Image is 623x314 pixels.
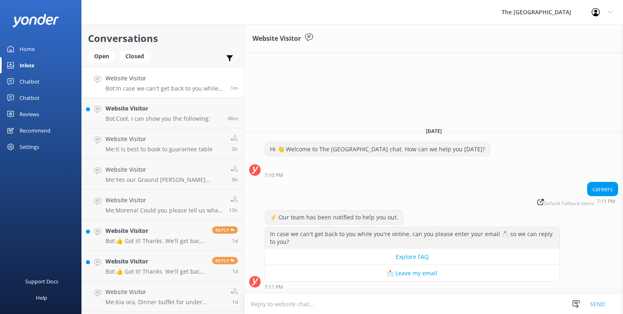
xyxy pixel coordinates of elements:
[265,284,560,290] div: Sep 13 2025 07:11pm (UTC +12:00) Pacific/Auckland
[20,106,39,122] div: Reviews
[105,257,206,266] h4: Website Visitor
[105,237,206,245] p: Bot: 👍 Got it! Thanks. We'll get back to you as soon as we can
[105,146,213,153] p: Me: It is best to book to guarantee table
[105,287,224,296] h4: Website Visitor
[597,199,615,206] strong: 7:11 PM
[82,251,244,281] a: Website VisitorBot:👍 Got it! Thanks. We'll get back to you as soon as we canReply1d
[232,299,238,305] span: Sep 11 2025 09:31pm (UTC +12:00) Pacific/Auckland
[105,299,224,306] p: Me: Kia ora, Dinner buffet for under [DEMOGRAPHIC_DATA] @ $29.90
[105,196,223,205] h4: Website Visitor
[421,128,447,135] span: [DATE]
[119,51,154,60] a: Closed
[105,176,224,184] p: Me: Yes our Ground [PERSON_NAME] [PERSON_NAME] studio rooms do have a door out to the courtyard. ...
[212,257,238,264] span: Reply
[232,237,238,244] span: Sep 12 2025 11:46am (UTC +12:00) Pacific/Auckland
[20,41,35,57] div: Home
[88,51,119,60] a: Open
[105,226,206,235] h4: Website Visitor
[265,249,559,265] button: Explore FAQ
[265,173,283,178] strong: 7:10 PM
[82,67,244,98] a: Website VisitorBot:In case we can't get back to you while you're online, can you please enter you...
[20,139,39,155] div: Settings
[588,182,618,196] div: careers
[82,128,244,159] a: Website VisitorMe:It is best to book to guarantee table3h
[228,115,238,122] span: Sep 13 2025 06:24pm (UTC +12:00) Pacific/Auckland
[88,50,115,62] div: Open
[105,104,210,113] h4: Website Visitor
[82,159,244,190] a: Website VisitorMe:Yes our Ground [PERSON_NAME] [PERSON_NAME] studio rooms do have a door out to t...
[265,227,559,249] div: In case we can't get back to you while you're online, can you please enter your email 📩 so we can...
[88,31,238,46] h2: Conversations
[537,199,594,206] span: Default Fallback Intent
[82,98,244,128] a: Website VisitorBot:Cool, I can show you the following:48m
[20,122,50,139] div: Recommend
[232,268,238,275] span: Sep 12 2025 11:10am (UTC +12:00) Pacific/Auckland
[82,281,244,312] a: Website VisitorMe:Kia ora, Dinner buffet for under [DEMOGRAPHIC_DATA] @ $29.901d
[230,84,238,91] span: Sep 13 2025 07:11pm (UTC +12:00) Pacific/Auckland
[82,190,244,220] a: Website VisitorMe:Morena! Could you please tell us what dates you looking to book?13h
[82,220,244,251] a: Website VisitorBot:👍 Got it! Thanks. We'll get back to you as soon as we canReply1d
[265,265,559,281] button: 📩 Leave my email
[20,73,39,90] div: Chatbot
[105,115,210,122] p: Bot: Cool, I can show you the following:
[105,268,206,275] p: Bot: 👍 Got it! Thanks. We'll get back to you as soon as we can
[535,198,618,206] div: Sep 13 2025 07:11pm (UTC +12:00) Pacific/Auckland
[265,285,283,290] strong: 7:11 PM
[12,14,59,27] img: yonder-white-logo.png
[265,172,490,178] div: Sep 13 2025 07:10pm (UTC +12:00) Pacific/Auckland
[229,207,238,214] span: Sep 13 2025 05:53am (UTC +12:00) Pacific/Auckland
[105,135,213,144] h4: Website Visitor
[212,226,238,234] span: Reply
[105,165,224,174] h4: Website Visitor
[119,50,150,62] div: Closed
[265,142,490,156] div: Hi 👋 Welcome to The [GEOGRAPHIC_DATA] chat. How can we help you [DATE]?
[25,273,58,290] div: Support Docs
[20,90,39,106] div: Chatbot
[105,85,224,92] p: Bot: In case we can't get back to you while you're online, can you please enter your email 📩 so w...
[36,290,47,306] div: Help
[265,210,403,224] div: ⚡ Our team has been notified to help you out.
[232,146,238,153] span: Sep 13 2025 04:07pm (UTC +12:00) Pacific/Auckland
[105,74,224,83] h4: Website Visitor
[105,207,223,214] p: Me: Morena! Could you please tell us what dates you looking to book?
[20,57,35,73] div: Inbox
[232,176,238,183] span: Sep 13 2025 09:37am (UTC +12:00) Pacific/Auckland
[252,33,301,44] h3: Website Visitor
